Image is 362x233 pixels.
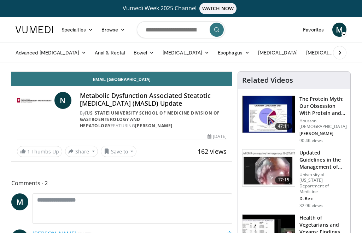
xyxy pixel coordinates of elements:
[299,95,347,117] h3: The Protein Myth: Our Obsession With Protein and How It Is Killing US
[80,110,220,129] a: [US_STATE] University School of Medicine Division of Gastroenterology and Hepatology
[299,172,346,194] p: University of [US_STATE] Department of Medicine
[57,23,97,37] a: Specialties
[199,3,237,14] span: WATCH NOW
[243,150,295,186] img: dfcfcb0d-b871-4e1a-9f0c-9f64970f7dd8.150x105_q85_crop-smart_upscale.jpg
[242,149,346,209] a: 17:15 Updated Guidelines in the Management of Large Colon Polyps: Inspecti… University of [US_STA...
[198,147,227,156] span: 162 views
[17,146,62,157] a: 1 Thumbs Up
[129,46,158,60] a: Bowel
[242,95,346,144] a: 47:11 The Protein Myth: Our Obsession With Protein and How It Is Killing US Houston [DEMOGRAPHIC_...
[11,179,232,188] span: Comments 2
[299,118,347,129] p: Houston [DEMOGRAPHIC_DATA]
[275,123,292,130] span: 47:11
[11,72,232,86] a: Email [GEOGRAPHIC_DATA]
[214,46,254,60] a: Esophagus
[27,148,30,155] span: 1
[137,21,225,38] input: Search topics, interventions
[332,23,346,37] a: M
[11,46,90,60] a: Advanced [MEDICAL_DATA]
[302,46,357,60] a: [MEDICAL_DATA]
[11,193,28,210] a: M
[299,196,346,202] p: D. Rex
[135,123,173,129] a: [PERSON_NAME]
[80,110,227,129] div: By FEATURING
[242,76,293,85] h4: Related Videos
[16,26,53,33] img: VuMedi Logo
[80,92,227,107] h4: Metabolic Dysfunction Associated Steatotic [MEDICAL_DATA] (MASLD) Update
[54,92,71,109] a: N
[299,203,323,209] p: 32.9K views
[101,146,137,157] button: Save to
[65,146,98,157] button: Share
[299,149,346,170] h3: Updated Guidelines in the Management of Large Colon Polyps: Inspecti…
[208,133,227,140] div: [DATE]
[158,46,214,60] a: [MEDICAL_DATA]
[11,3,351,14] a: Vumedi Week 2025 ChannelWATCH NOW
[97,23,130,37] a: Browse
[299,131,347,136] p: [PERSON_NAME]
[275,176,292,184] span: 17:15
[254,46,302,60] a: [MEDICAL_DATA]
[90,46,129,60] a: Anal & Rectal
[299,138,323,144] p: 90.4K views
[243,96,295,133] img: b7b8b05e-5021-418b-a89a-60a270e7cf82.150x105_q85_crop-smart_upscale.jpg
[299,23,328,37] a: Favorites
[17,92,52,109] img: Indiana University School of Medicine Division of Gastroenterology and Hepatology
